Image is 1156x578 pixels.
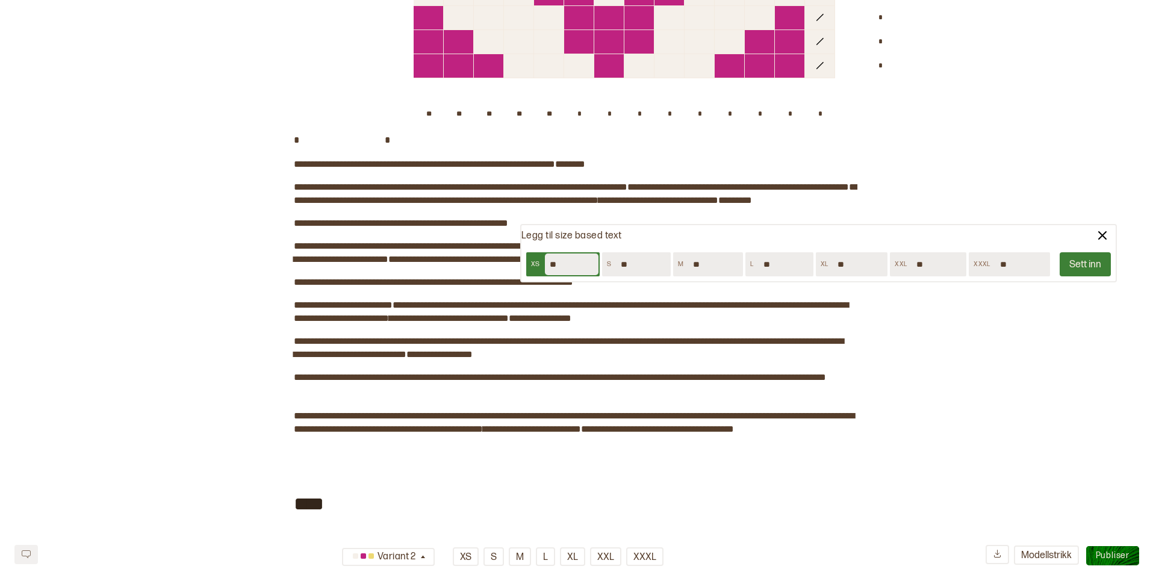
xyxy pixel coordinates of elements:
div: XXL [890,255,912,273]
button: S [483,547,504,566]
button: XL [560,547,585,566]
div: S [602,255,616,273]
button: Variant 2 [342,548,435,566]
button: Publiser [1086,546,1139,565]
button: Modellstrikk [1014,545,1079,565]
img: lukk valg [1095,228,1110,243]
button: Sett inn [1060,252,1111,276]
button: L [536,547,555,566]
div: XL [816,255,833,273]
span: Publiser [1096,550,1130,561]
div: XXXL [969,255,995,273]
div: XS [526,255,545,273]
button: M [509,547,531,566]
button: XXXL [626,547,663,566]
div: Variant 2 [349,547,418,567]
button: XXL [590,547,621,566]
button: XS [453,547,479,566]
div: M [673,255,688,273]
div: L [745,255,758,273]
p: Legg til size based text [521,230,622,243]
